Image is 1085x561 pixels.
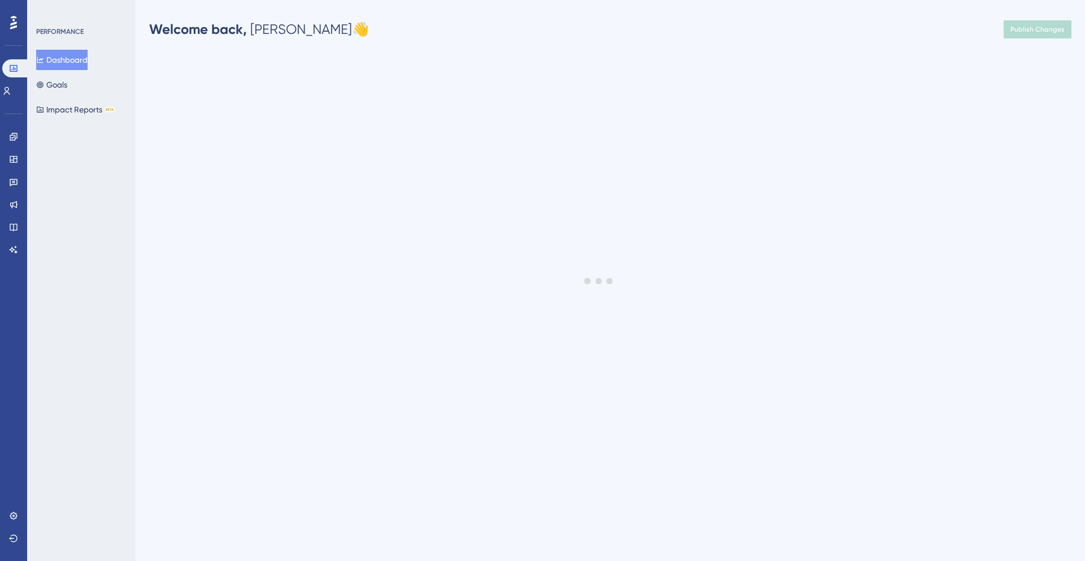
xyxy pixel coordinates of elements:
button: Publish Changes [1004,20,1071,38]
button: Impact ReportsBETA [36,99,115,120]
div: [PERSON_NAME] 👋 [149,20,369,38]
span: Welcome back, [149,21,247,37]
div: PERFORMANCE [36,27,84,36]
button: Dashboard [36,50,88,70]
button: Goals [36,75,67,95]
span: Publish Changes [1010,25,1065,34]
div: BETA [105,107,115,112]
